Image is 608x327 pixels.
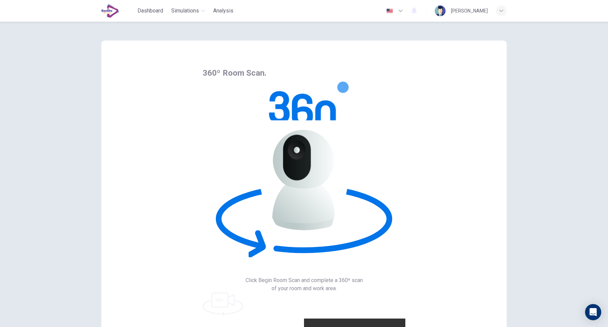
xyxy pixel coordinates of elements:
[203,276,405,284] span: Click Begin Room Scan and complete a 360º scan
[171,7,199,15] span: Simulations
[435,5,446,16] img: Profile picture
[385,8,394,14] img: en
[203,284,405,293] span: of your room and work area.
[210,5,236,17] button: Analysis
[137,7,163,15] span: Dashboard
[213,7,233,15] span: Analysis
[135,5,166,17] button: Dashboard
[101,4,135,18] a: EduSynch logo
[203,68,267,78] span: 360º Room Scan.
[101,4,119,18] img: EduSynch logo
[585,304,601,320] div: Open Intercom Messenger
[451,7,488,15] div: [PERSON_NAME]
[169,5,208,17] button: Simulations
